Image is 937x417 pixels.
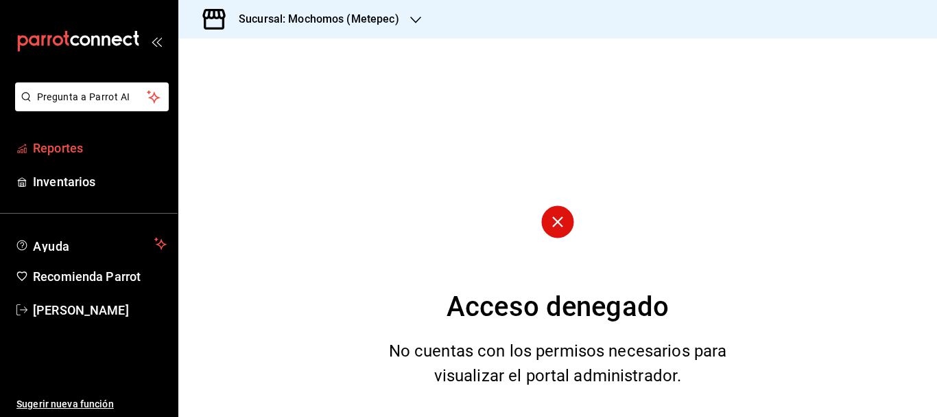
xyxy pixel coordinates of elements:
[15,82,169,111] button: Pregunta a Parrot AI
[372,339,744,388] div: No cuentas con los permisos necesarios para visualizar el portal administrador.
[228,11,399,27] h3: Sucursal: Mochomos (Metepec)
[37,90,147,104] span: Pregunta a Parrot AI
[33,172,167,191] span: Inventarios
[33,267,167,286] span: Recomienda Parrot
[16,397,167,412] span: Sugerir nueva función
[33,236,149,252] span: Ayuda
[33,139,167,157] span: Reportes
[447,286,669,328] div: Acceso denegado
[151,36,162,47] button: open_drawer_menu
[10,100,169,114] a: Pregunta a Parrot AI
[33,301,167,319] span: [PERSON_NAME]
